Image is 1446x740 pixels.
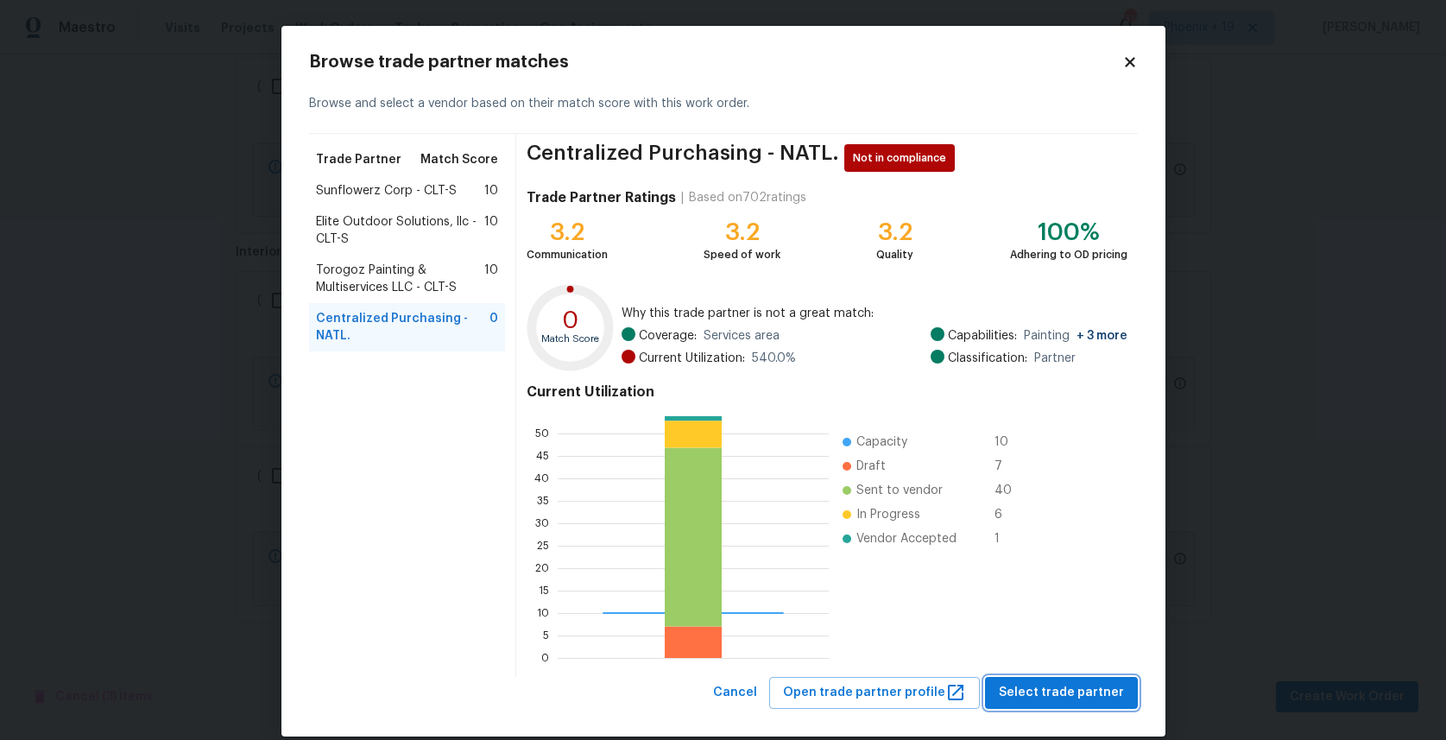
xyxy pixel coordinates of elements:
[541,653,549,663] text: 0
[1034,350,1076,367] span: Partner
[995,506,1022,523] span: 6
[948,350,1027,367] span: Classification:
[704,224,780,241] div: 3.2
[316,182,457,199] span: Sunflowerz Corp - CLT-S
[713,682,757,704] span: Cancel
[309,74,1138,134] div: Browse and select a vendor based on their match score with this work order.
[316,151,401,168] span: Trade Partner
[539,585,549,596] text: 15
[535,563,549,573] text: 20
[622,305,1127,322] span: Why this trade partner is not a great match:
[995,458,1022,475] span: 7
[527,383,1127,401] h4: Current Utilization
[783,682,966,704] span: Open trade partner profile
[1024,327,1127,345] span: Painting
[536,451,549,461] text: 45
[420,151,498,168] span: Match Score
[535,518,549,528] text: 30
[316,213,485,248] span: Elite Outdoor Solutions, llc - CLT-S
[542,334,600,344] text: Match Score
[853,149,953,167] span: Not in compliance
[527,246,608,263] div: Communication
[639,327,697,345] span: Coverage:
[562,308,579,332] text: 0
[534,473,549,484] text: 40
[999,682,1124,704] span: Select trade partner
[537,608,549,618] text: 10
[527,144,839,172] span: Centralized Purchasing - NATL.
[543,630,549,641] text: 5
[537,496,549,506] text: 35
[527,224,608,241] div: 3.2
[484,182,498,199] span: 10
[676,189,689,206] div: |
[856,530,957,547] span: Vendor Accepted
[856,506,920,523] span: In Progress
[704,246,780,263] div: Speed of work
[856,482,943,499] span: Sent to vendor
[489,310,498,345] span: 0
[1010,246,1127,263] div: Adhering to OD pricing
[876,246,913,263] div: Quality
[985,677,1138,709] button: Select trade partner
[876,224,913,241] div: 3.2
[484,262,498,296] span: 10
[856,433,907,451] span: Capacity
[1010,224,1127,241] div: 100%
[995,482,1022,499] span: 40
[309,54,1122,71] h2: Browse trade partner matches
[704,327,780,345] span: Services area
[316,262,485,296] span: Torogoz Painting & Multiservices LLC - CLT-S
[995,433,1022,451] span: 10
[689,189,806,206] div: Based on 702 ratings
[535,428,549,439] text: 50
[316,310,490,345] span: Centralized Purchasing - NATL.
[527,189,676,206] h4: Trade Partner Ratings
[1077,330,1127,342] span: + 3 more
[706,677,764,709] button: Cancel
[639,350,745,367] span: Current Utilization:
[537,541,549,551] text: 25
[948,327,1017,345] span: Capabilities:
[856,458,886,475] span: Draft
[484,213,498,248] span: 10
[995,530,1022,547] span: 1
[752,350,796,367] span: 540.0 %
[769,677,980,709] button: Open trade partner profile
